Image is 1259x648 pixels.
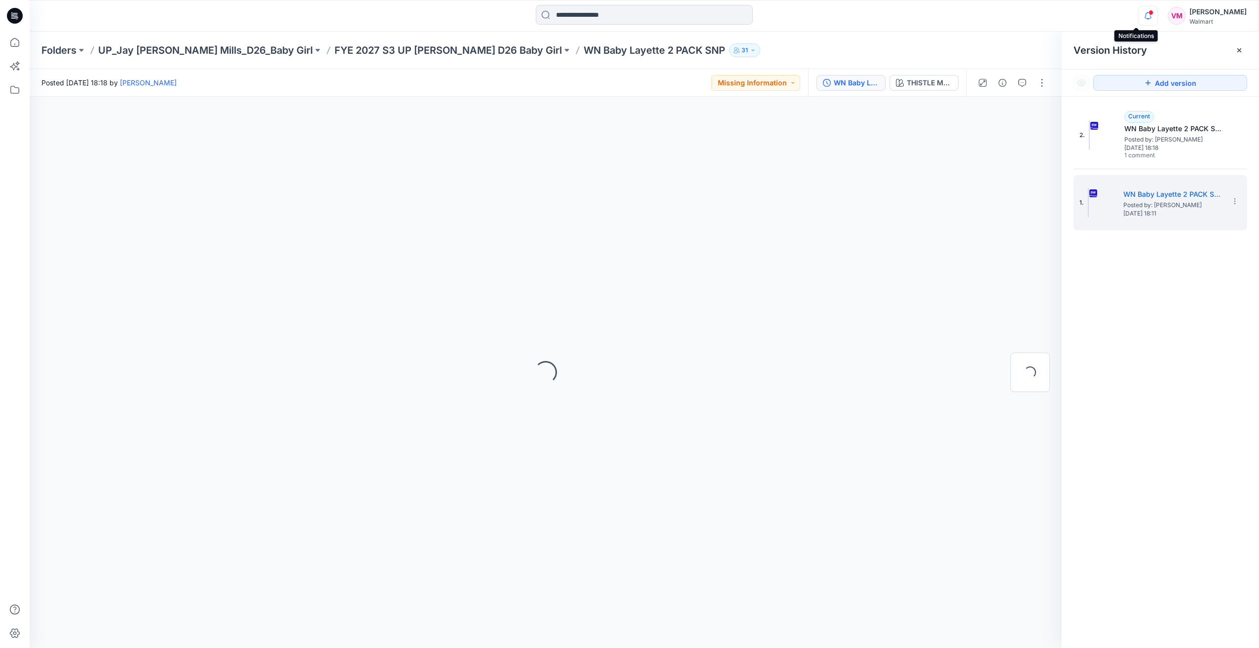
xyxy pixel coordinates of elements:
h5: WN Baby Layette 2 PACK SNP [1124,123,1223,135]
button: 31 [729,43,760,57]
div: VM [1168,7,1185,25]
span: 1 comment [1124,152,1193,160]
button: Show Hidden Versions [1074,75,1089,91]
a: [PERSON_NAME] [120,78,177,87]
img: WN Baby Layette 2 PACK SNP [1088,188,1089,217]
h5: WN Baby Layette 2 PACK SNP [1123,188,1222,200]
span: [DATE] 18:18 [1124,144,1223,151]
a: FYE 2027 S3 UP [PERSON_NAME] D26 Baby Girl [334,43,562,57]
span: Posted by: Vasanthakumar Mani [1123,200,1222,210]
span: 1. [1079,198,1084,207]
span: Posted by: Vasanthakumar Mani [1124,135,1223,144]
p: 31 [741,45,748,56]
div: THISTLE MORNING [907,77,952,88]
button: WN Baby Layette 2 PACK SNP [816,75,886,91]
div: WN Baby Layette 2 PACK SNP [834,77,879,88]
a: UP_Jay [PERSON_NAME] Mills_D26_Baby Girl [98,43,313,57]
div: Walmart [1189,18,1247,25]
span: Posted [DATE] 18:18 by [41,77,177,88]
p: WN Baby Layette 2 PACK SNP [584,43,725,57]
button: Details [995,75,1010,91]
button: Close [1235,46,1243,54]
span: 2. [1079,131,1085,140]
a: Folders [41,43,76,57]
span: [DATE] 18:11 [1123,210,1222,217]
button: THISTLE MORNING [889,75,959,91]
span: Version History [1074,44,1147,56]
button: Add version [1093,75,1247,91]
img: WN Baby Layette 2 PACK SNP [1089,120,1090,150]
div: [PERSON_NAME] [1189,6,1247,18]
span: Current [1128,112,1150,120]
